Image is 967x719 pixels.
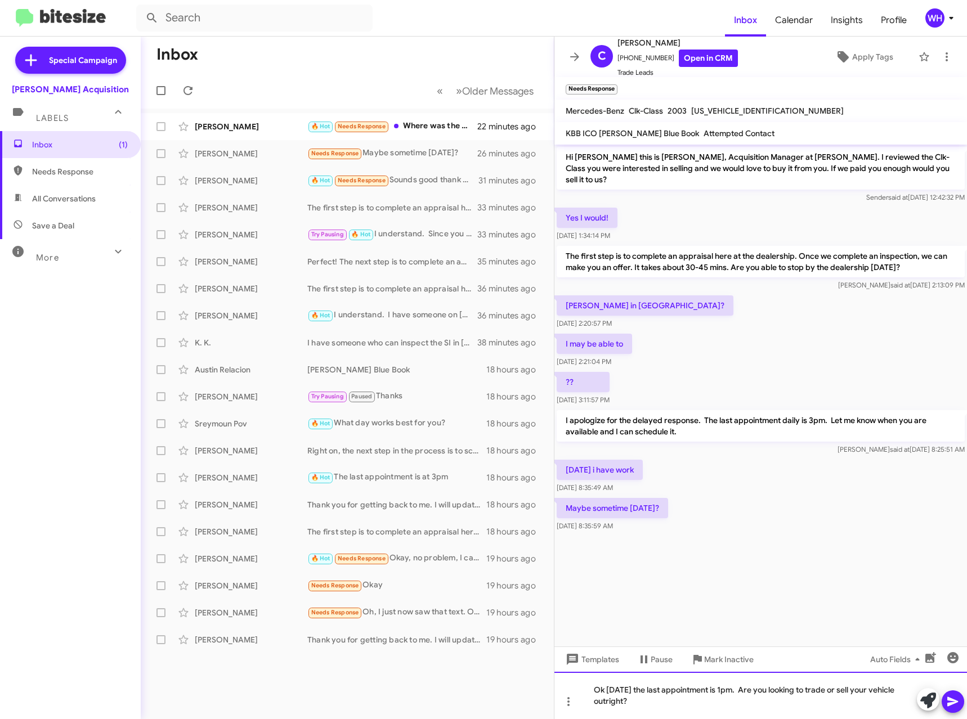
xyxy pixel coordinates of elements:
[307,552,486,565] div: Okay, no problem, I can swing by in a little while with the Jeep
[311,420,330,427] span: 🔥 Hot
[311,231,344,238] span: Try Pausing
[195,391,307,402] div: [PERSON_NAME]
[307,202,477,213] div: The first step is to complete an appraisal here at the dealership. Once we complete an inspection...
[486,607,545,618] div: 19 hours ago
[15,47,126,74] a: Special Campaign
[195,445,307,456] div: [PERSON_NAME]
[557,231,610,240] span: [DATE] 1:34:14 PM
[195,256,307,267] div: [PERSON_NAME]
[338,177,386,184] span: Needs Response
[307,471,486,484] div: The last appointment is at 3pm
[307,228,477,241] div: I understand. Since you are looking to trade, I have asked [PERSON_NAME] from the Sales Departmen...
[668,106,687,116] span: 2003
[679,50,738,67] a: Open in CRM
[307,147,477,160] div: Maybe sometime [DATE]?
[36,253,59,263] span: More
[486,499,545,510] div: 18 hours ago
[32,220,74,231] span: Save a Deal
[430,79,450,102] button: Previous
[307,579,486,592] div: Okay
[311,609,359,616] span: Needs Response
[307,174,478,187] div: Sounds good thank you [PERSON_NAME]
[49,55,117,66] span: Special Campaign
[852,47,893,67] span: Apply Tags
[195,310,307,321] div: [PERSON_NAME]
[195,202,307,213] div: [PERSON_NAME]
[351,231,370,238] span: 🔥 Hot
[557,410,965,442] p: I apologize for the delayed response. The last appointment daily is 3pm. Let me know when you are...
[890,445,910,453] span: said at
[195,634,307,645] div: [PERSON_NAME]
[307,120,477,133] div: Where was the shop?
[307,364,486,375] div: [PERSON_NAME] Blue Book
[617,50,738,67] span: [PHONE_NUMBER]
[449,79,540,102] button: Next
[766,4,822,37] a: Calendar
[838,281,965,289] span: [PERSON_NAME] [DATE] 2:13:09 PM
[311,555,330,562] span: 🔥 Hot
[307,309,477,322] div: I understand. I have someone on [GEOGRAPHIC_DATA] that can take a look at it. Are you able to dri...
[477,310,545,321] div: 36 minutes ago
[682,649,763,669] button: Mark Inactive
[557,483,613,492] span: [DATE] 8:35:49 AM
[477,202,545,213] div: 33 minutes ago
[566,128,699,138] span: KBB ICO [PERSON_NAME] Blue Book
[307,417,486,430] div: What day works best for you?
[195,472,307,483] div: [PERSON_NAME]
[136,5,373,32] input: Search
[195,580,307,591] div: [PERSON_NAME]
[119,139,128,150] span: (1)
[195,526,307,537] div: [PERSON_NAME]
[557,357,611,366] span: [DATE] 2:21:04 PM
[725,4,766,37] a: Inbox
[32,139,128,150] span: Inbox
[704,649,754,669] span: Mark Inactive
[617,67,738,78] span: Trade Leads
[557,372,610,392] p: ??
[486,634,545,645] div: 19 hours ago
[563,649,619,669] span: Templates
[311,150,359,157] span: Needs Response
[477,229,545,240] div: 33 minutes ago
[925,8,944,28] div: WH
[195,229,307,240] div: [PERSON_NAME]
[566,106,624,116] span: Mercedes-Benz
[691,106,844,116] span: [US_VEHICLE_IDENTIFICATION_NUMBER]
[311,177,330,184] span: 🔥 Hot
[822,4,872,37] a: Insights
[557,396,610,404] span: [DATE] 3:11:57 PM
[554,672,967,719] div: Ok [DATE] the last appointment is 1pm. Are you looking to trade or sell your vehicle outright?
[338,555,386,562] span: Needs Response
[557,246,965,277] p: The first step is to complete an appraisal here at the dealership. Once we complete an inspection...
[566,84,617,95] small: Needs Response
[916,8,955,28] button: WH
[478,175,545,186] div: 31 minutes ago
[477,256,545,267] div: 35 minutes ago
[486,391,545,402] div: 18 hours ago
[456,84,462,98] span: »
[311,582,359,589] span: Needs Response
[195,283,307,294] div: [PERSON_NAME]
[32,166,128,177] span: Needs Response
[307,390,486,403] div: Thanks
[36,113,69,123] span: Labels
[462,85,534,97] span: Older Messages
[311,123,330,130] span: 🔥 Hot
[629,106,663,116] span: Clk-Class
[477,283,545,294] div: 36 minutes ago
[557,334,632,354] p: I may be able to
[557,460,643,480] p: [DATE] i have work
[486,580,545,591] div: 19 hours ago
[872,4,916,37] a: Profile
[815,47,913,67] button: Apply Tags
[477,121,545,132] div: 22 minutes ago
[861,649,933,669] button: Auto Fields
[437,84,443,98] span: «
[311,474,330,481] span: 🔥 Hot
[195,175,307,186] div: [PERSON_NAME]
[431,79,540,102] nav: Page navigation example
[557,319,612,327] span: [DATE] 2:20:57 PM
[195,553,307,564] div: [PERSON_NAME]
